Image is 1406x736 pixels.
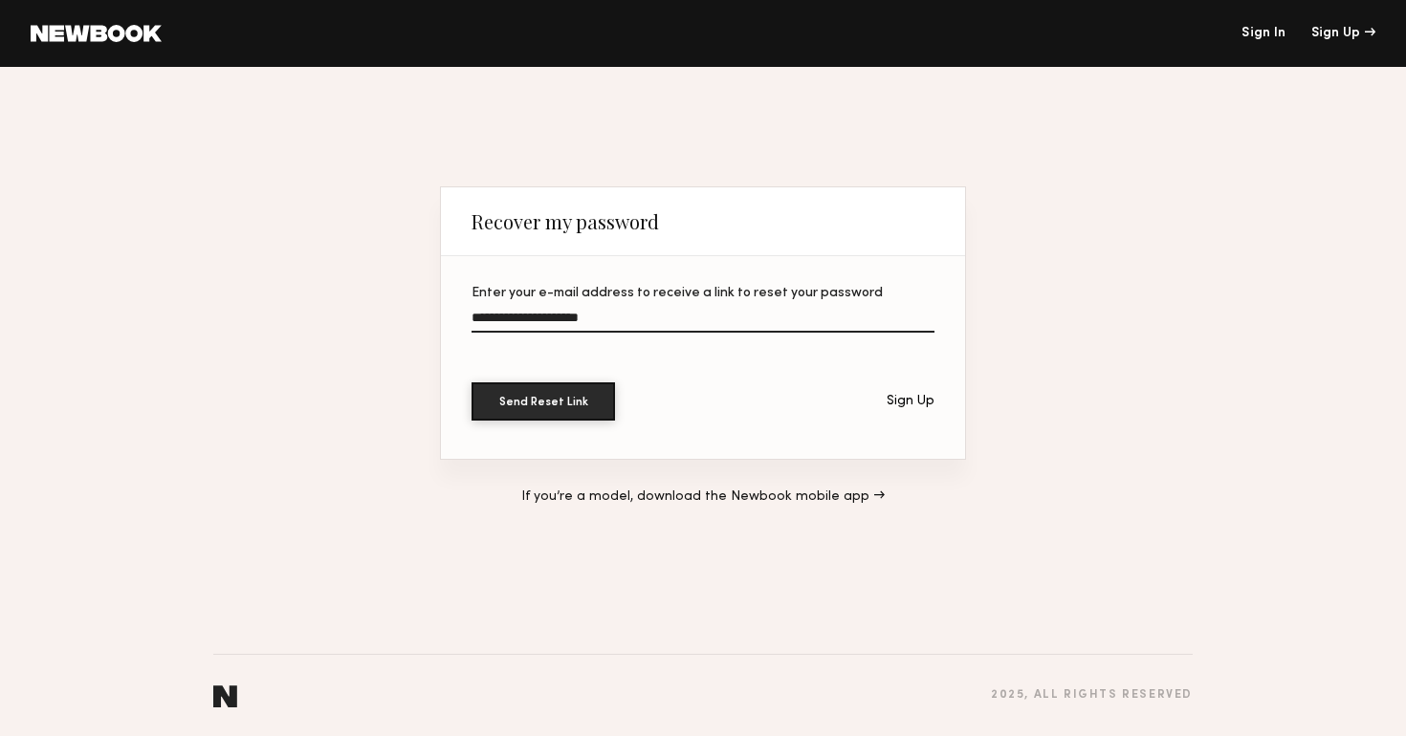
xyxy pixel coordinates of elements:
input: Enter your e-mail address to receive a link to reset your password [472,311,934,333]
div: 2025 , all rights reserved [991,689,1193,702]
div: Sign Up [1311,27,1375,40]
div: Recover my password [472,210,659,233]
a: Sign In [1241,27,1285,40]
button: Send Reset Link [472,382,615,421]
div: Enter your e-mail address to receive a link to reset your password [472,287,934,300]
div: Sign Up [887,395,934,408]
a: If you’re a model, download the Newbook mobile app → [521,490,885,504]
